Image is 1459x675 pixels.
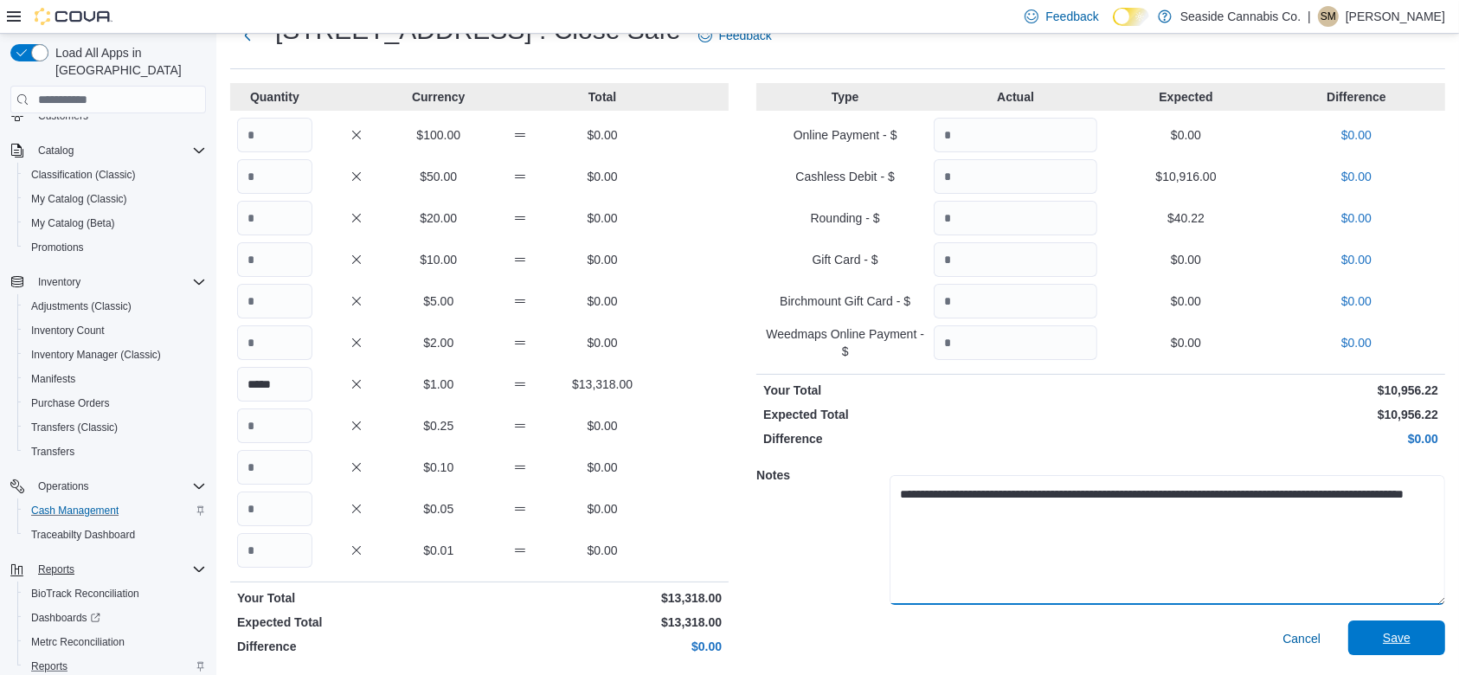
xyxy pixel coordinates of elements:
[24,344,206,365] span: Inventory Manager (Classic)
[31,476,206,497] span: Operations
[401,334,476,351] p: $2.00
[565,417,640,434] p: $0.00
[565,209,640,227] p: $0.00
[35,8,112,25] img: Cova
[31,140,80,161] button: Catalog
[24,441,206,462] span: Transfers
[237,201,312,235] input: Quantity
[31,272,87,292] button: Inventory
[31,140,206,161] span: Catalog
[401,500,476,517] p: $0.05
[31,241,84,254] span: Promotions
[934,159,1097,194] input: Quantity
[1275,334,1438,351] p: $0.00
[38,275,80,289] span: Inventory
[17,630,213,654] button: Metrc Reconciliation
[24,583,146,604] a: BioTrack Reconciliation
[1275,88,1438,106] p: Difference
[1321,6,1336,27] span: SM
[48,44,206,79] span: Load All Apps in [GEOGRAPHIC_DATA]
[3,138,213,163] button: Catalog
[31,476,96,497] button: Operations
[31,324,105,337] span: Inventory Count
[565,376,640,393] p: $13,318.00
[38,562,74,576] span: Reports
[17,415,213,440] button: Transfers (Classic)
[401,126,476,144] p: $100.00
[565,126,640,144] p: $0.00
[237,533,312,568] input: Quantity
[24,524,206,545] span: Traceabilty Dashboard
[24,500,125,521] a: Cash Management
[1318,6,1339,27] div: Suzanne Melanson
[17,235,213,260] button: Promotions
[763,88,927,106] p: Type
[934,118,1097,152] input: Quantity
[1348,620,1445,655] button: Save
[31,559,81,580] button: Reports
[1276,621,1327,656] button: Cancel
[31,168,136,182] span: Classification (Classic)
[17,318,213,343] button: Inventory Count
[565,334,640,351] p: $0.00
[24,237,206,258] span: Promotions
[237,408,312,443] input: Quantity
[1104,88,1268,106] p: Expected
[763,325,927,360] p: Weedmaps Online Payment - $
[1104,406,1438,423] p: $10,956.22
[1282,630,1321,647] span: Cancel
[17,187,213,211] button: My Catalog (Classic)
[1275,292,1438,310] p: $0.00
[237,492,312,526] input: Quantity
[934,325,1097,360] input: Quantity
[24,524,142,545] a: Traceabilty Dashboard
[17,606,213,630] a: Dashboards
[1104,382,1438,399] p: $10,956.22
[31,504,119,517] span: Cash Management
[934,201,1097,235] input: Quantity
[763,209,927,227] p: Rounding - $
[565,88,640,106] p: Total
[237,450,312,485] input: Quantity
[24,583,206,604] span: BioTrack Reconciliation
[17,440,213,464] button: Transfers
[237,159,312,194] input: Quantity
[17,163,213,187] button: Classification (Classic)
[31,299,132,313] span: Adjustments (Classic)
[763,430,1097,447] p: Difference
[934,242,1097,277] input: Quantity
[31,611,100,625] span: Dashboards
[24,237,91,258] a: Promotions
[1275,126,1438,144] p: $0.00
[3,474,213,498] button: Operations
[401,542,476,559] p: $0.01
[24,632,206,652] span: Metrc Reconciliation
[401,459,476,476] p: $0.10
[17,498,213,523] button: Cash Management
[565,500,640,517] p: $0.00
[401,251,476,268] p: $10.00
[230,18,265,53] button: Next
[401,417,476,434] p: $0.25
[17,211,213,235] button: My Catalog (Beta)
[719,27,772,44] span: Feedback
[24,164,206,185] span: Classification (Classic)
[24,369,206,389] span: Manifests
[38,144,74,157] span: Catalog
[1275,251,1438,268] p: $0.00
[24,189,206,209] span: My Catalog (Classic)
[31,528,135,542] span: Traceabilty Dashboard
[1104,126,1268,144] p: $0.00
[401,168,476,185] p: $50.00
[1113,8,1149,26] input: Dark Mode
[24,213,122,234] a: My Catalog (Beta)
[565,251,640,268] p: $0.00
[24,607,206,628] span: Dashboards
[1346,6,1445,27] p: [PERSON_NAME]
[1104,430,1438,447] p: $0.00
[24,320,206,341] span: Inventory Count
[24,500,206,521] span: Cash Management
[3,270,213,294] button: Inventory
[31,348,161,362] span: Inventory Manager (Classic)
[1180,6,1301,27] p: Seaside Cannabis Co.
